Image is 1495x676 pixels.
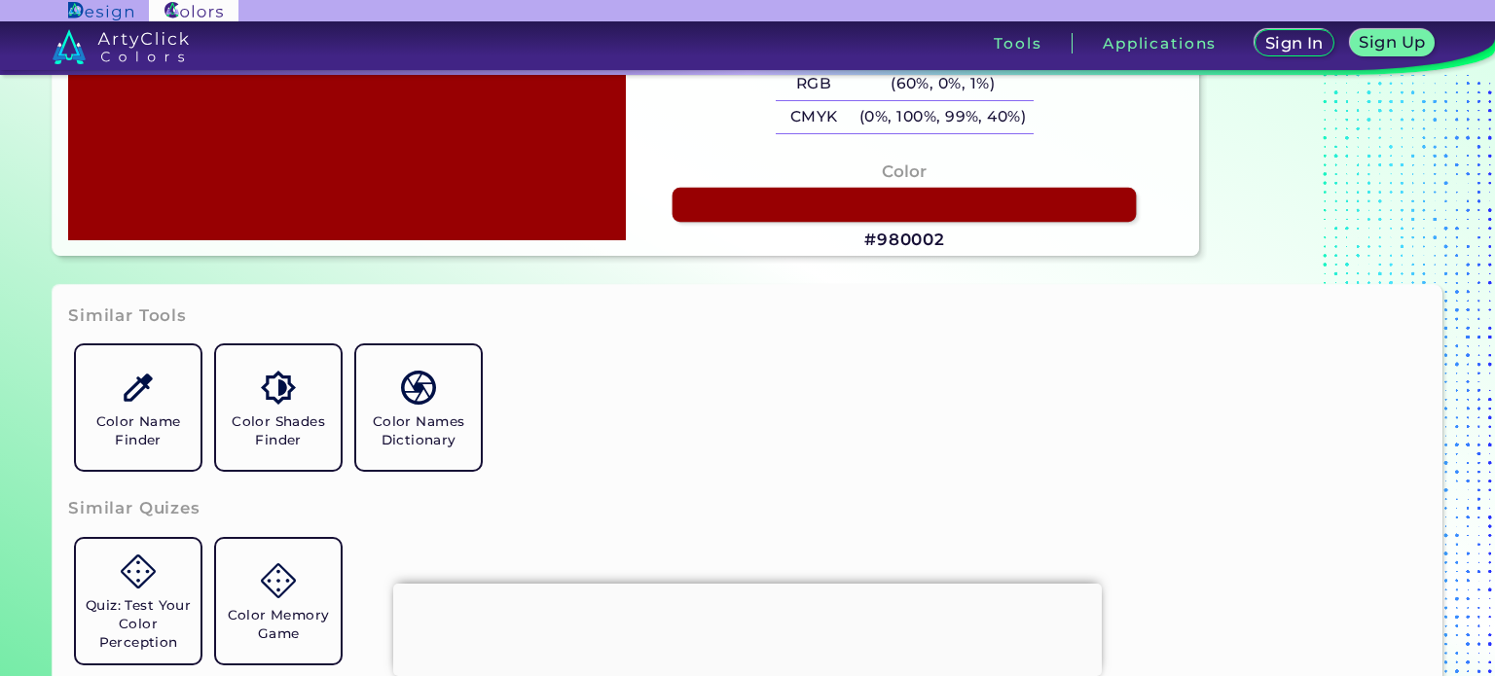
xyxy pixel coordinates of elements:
[53,29,190,64] img: logo_artyclick_colors_white.svg
[852,68,1034,100] h5: (60%, 0%, 1%)
[68,338,208,478] a: Color Name Finder
[121,554,155,588] img: icon_game.svg
[1258,31,1331,55] a: Sign In
[1354,31,1431,55] a: Sign Up
[224,412,333,449] h5: Color Shades Finder
[393,584,1102,671] iframe: Advertisement
[882,158,927,186] h4: Color
[68,497,201,520] h3: Similar Quizes
[68,304,187,328] h3: Similar Tools
[1103,36,1217,51] h3: Applications
[84,412,193,449] h5: Color Name Finder
[68,2,133,20] img: ArtyClick Design logo
[1363,35,1423,50] h5: Sign Up
[84,596,193,652] h5: Quiz: Test Your Color Perception
[261,371,295,405] img: icon_color_shades.svg
[224,606,333,643] h5: Color Memory Game
[1267,36,1321,51] h5: Sign In
[364,412,473,449] h5: Color Names Dictionary
[401,371,435,405] img: icon_color_names_dictionary.svg
[994,36,1041,51] h3: Tools
[208,338,348,478] a: Color Shades Finder
[261,563,295,597] img: icon_game.svg
[864,229,945,252] h3: #980002
[121,371,155,405] img: icon_color_name_finder.svg
[852,101,1034,133] h5: (0%, 100%, 99%, 40%)
[68,531,208,671] a: Quiz: Test Your Color Perception
[208,531,348,671] a: Color Memory Game
[776,101,852,133] h5: CMYK
[776,68,852,100] h5: RGB
[348,338,489,478] a: Color Names Dictionary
